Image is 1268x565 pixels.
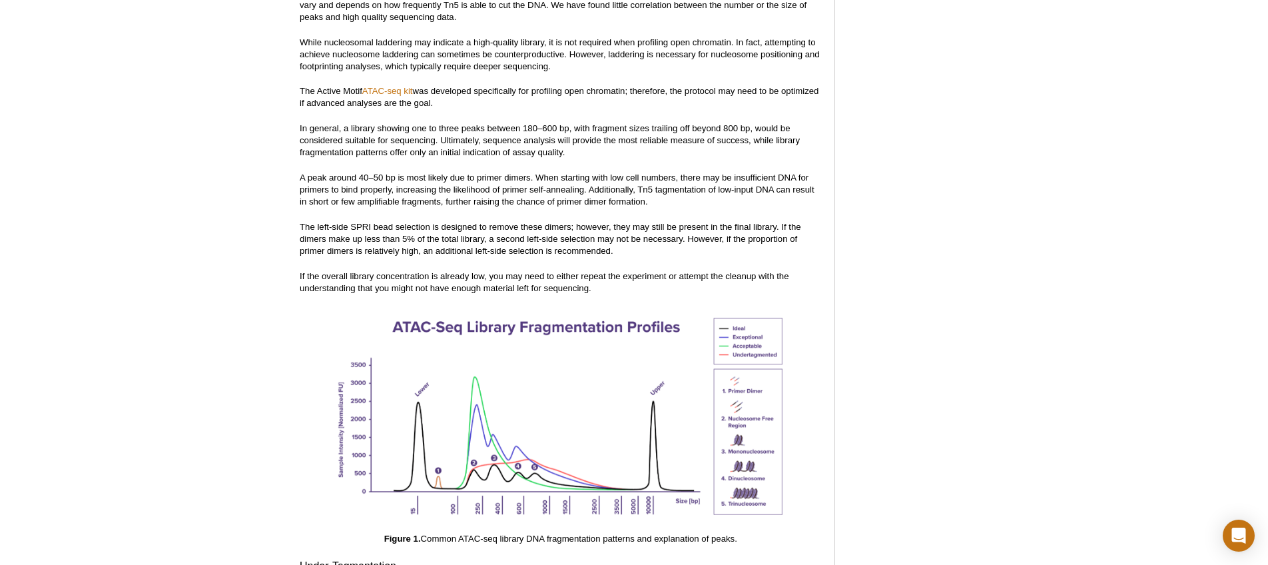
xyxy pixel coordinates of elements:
[384,534,421,544] strong: Figure 1.
[300,123,821,159] p: In general, a library showing one to three peaks between 180–600 bp, with fragment sizes trailing...
[300,85,821,109] p: The Active Motif was developed specifically for profiling open chromatin; therefore, the protocol...
[300,37,821,73] p: While nucleosomal laddering may indicate a high-quality library, it is not required when profilin...
[300,221,821,257] p: The left-side SPRI bead selection is designed to remove these dimers; however, they may still be ...
[1223,520,1255,552] div: Open Intercom Messenger
[300,271,821,294] p: If the overall library concentration is already low, you may need to either repeat the experiment...
[362,86,413,96] a: ATAC-seq kit
[300,172,821,208] p: A peak around 40–50 bp is most likely due to primer dimers. When starting with low cell numbers, ...
[300,533,821,545] p: Common ATAC-seq library DNA fragmentation patterns and explanation of peaks.
[328,307,794,530] img: ATAC-seq library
